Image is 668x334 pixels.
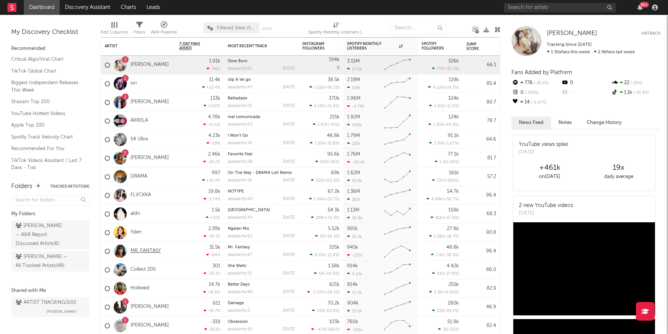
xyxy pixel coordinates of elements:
div: -33.3 % [204,271,220,276]
a: [PERSON_NAME] [130,322,169,329]
div: [DATE] [519,210,573,217]
div: 96.4 [466,247,496,256]
div: 181k [347,197,360,202]
div: 161k [449,171,459,175]
div: Bettadaze [228,96,295,101]
a: TikTok Videos Assistant / Last 7 Days - Top [11,156,82,172]
div: 326k [448,59,459,64]
div: popularity: 19 [228,178,252,182]
div: 17.6k [347,67,362,71]
svg: Chart title [381,130,414,149]
div: ( ) [435,159,459,164]
span: 4.81k [434,104,444,108]
div: Ngalan Mo [228,227,295,231]
a: [PERSON_NAME] [130,99,169,105]
a: [GEOGRAPHIC_DATA] [228,208,270,212]
div: 301 [212,264,220,268]
a: Spotify Track Velocity Chart [11,133,82,141]
div: 91.1k [448,133,459,138]
a: [PERSON_NAME] [547,30,597,37]
svg: Chart title [381,56,414,74]
div: A&R Pipeline [151,19,177,40]
div: [DATE] [283,178,295,182]
div: ( ) [315,234,340,239]
span: 1.97k [318,123,328,127]
div: +22 % [206,215,220,220]
div: Edit Columns [101,28,128,37]
div: Slow Burn [228,59,295,63]
span: Fans Added by Platform [511,70,572,75]
svg: Chart title [381,186,414,205]
span: -38.3 % [445,253,458,257]
div: 124k [448,115,459,120]
a: DRAMA [130,174,147,180]
div: Spotify Followers [422,42,448,51]
div: 105k [329,245,340,250]
div: Filters [133,28,145,37]
div: 77.1k [448,152,459,157]
button: Untrack [641,30,661,37]
div: ( ) [310,252,340,257]
div: 0 [302,56,340,74]
a: aldn [130,211,140,217]
div: -49.4k [347,160,365,165]
button: Save [262,27,272,31]
div: 1.96M [347,96,360,101]
div: 90.8 [466,228,496,237]
a: NOTYPE [228,190,244,194]
div: -34 % [207,66,220,71]
div: [DATE] [283,104,295,108]
div: 370k [329,96,340,101]
svg: Chart title [381,93,414,112]
div: She Waits [228,264,295,268]
div: 1.92M [347,115,360,120]
div: 2.46k [208,152,220,157]
div: ( ) [311,215,340,220]
a: Mr. Fantasy [228,245,250,249]
a: [PERSON_NAME] [130,62,169,68]
div: ( ) [426,197,459,201]
div: [PERSON_NAME] — All Tracked Artists ( 48 ) [16,252,68,270]
div: ( ) [428,122,459,127]
input: Search for artists [504,3,616,12]
div: +461k [515,163,584,172]
span: +95.1 % [325,86,338,90]
svg: Chart title [381,242,414,261]
span: 1.3k [439,160,447,164]
a: AKRIILA [130,118,148,124]
a: [PERSON_NAME] [130,155,169,161]
div: [DATE] [283,67,295,71]
div: [DATE] [283,197,295,201]
span: -29 % [629,81,642,85]
div: ( ) [309,197,340,201]
div: ( ) [314,271,340,276]
a: slip & let go [228,78,251,82]
span: 35 [320,235,324,239]
div: 99 + [640,2,649,7]
a: 54 Ultra [130,136,148,143]
div: 95.6k [327,152,340,157]
span: -41.9 % [325,104,338,108]
div: ( ) [313,122,340,127]
a: FLVCKKA [130,192,151,198]
a: Recommended For You [11,144,82,153]
span: 643 [320,160,328,164]
div: A&R Pipeline [151,28,177,37]
div: 133k [210,96,220,101]
div: -4.79k [347,104,365,109]
div: -29 % [207,141,220,146]
a: TikTok Global Chart [11,67,82,75]
div: +23.4 % [202,85,220,90]
div: 324k [448,96,459,101]
div: popularity: 66 [228,197,253,201]
div: 22 [611,78,661,88]
div: -39.1 % [204,234,220,239]
a: [PERSON_NAME] — All Tracked Artists(48) [11,251,89,271]
span: -6.67 % [530,101,546,105]
span: -26.9 % [632,91,649,95]
div: [DATE] [283,141,295,145]
span: -26 % [448,160,458,164]
div: 38.8k [347,216,363,220]
div: ( ) [311,178,340,183]
a: ARTIST TRACKING(100)[PERSON_NAME] [11,297,89,317]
